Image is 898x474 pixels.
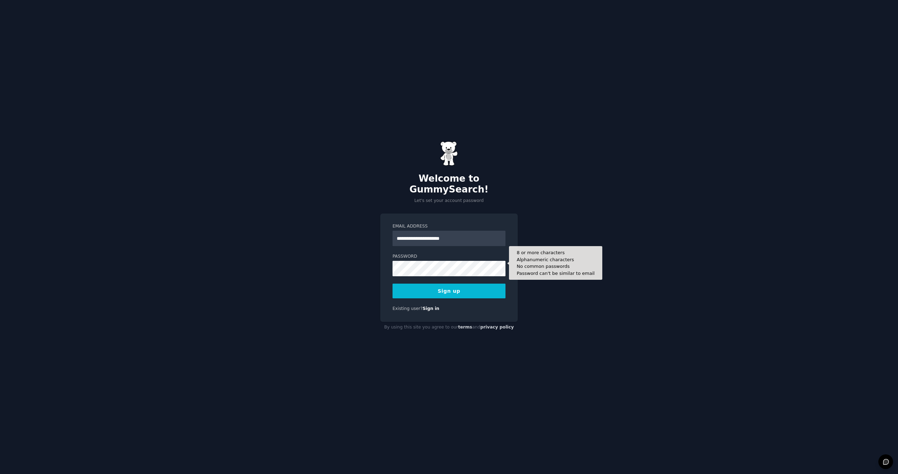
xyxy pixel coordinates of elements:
a: Sign in [423,306,440,311]
h2: Welcome to GummySearch! [380,173,518,195]
label: Password [393,253,505,260]
span: Existing user? [393,306,423,311]
img: Gummy Bear [440,141,458,166]
label: Email Address [393,223,505,230]
div: By using this site you agree to our and [380,322,518,333]
button: Sign up [393,284,505,298]
a: privacy policy [480,325,514,330]
p: Let's set your account password [380,198,518,204]
a: terms [458,325,472,330]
